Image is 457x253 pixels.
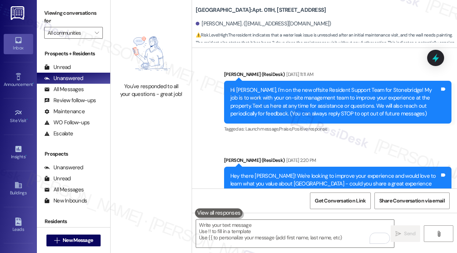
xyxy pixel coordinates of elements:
div: Unread [44,63,71,71]
div: All Messages [44,186,84,194]
div: [DATE] 2:20 PM [285,156,316,164]
i:  [395,231,401,237]
div: Unread [44,175,71,183]
div: [PERSON_NAME] (ResiDesk) [224,156,451,167]
img: empty-state [119,28,184,79]
div: Escalate [44,130,73,138]
div: [DATE] 11:11 AM [285,70,313,78]
a: Site Visit • [4,107,33,126]
div: Hey there [PERSON_NAME]! We're looking to improve your experience and would love to learn what yo... [230,172,440,196]
button: Get Conversation Link [310,193,370,209]
img: ResiDesk Logo [11,6,26,20]
button: Send [391,225,420,242]
a: Inbox [4,34,33,54]
span: Send [404,230,415,238]
div: WO Follow-ups [44,119,90,126]
i:  [436,231,442,237]
div: Prospects [37,150,110,158]
span: Share Conversation via email [379,197,445,205]
div: Hi [PERSON_NAME], I'm on the new offsite Resident Support Team for Stonebridge! My job is to work... [230,86,440,118]
div: All Messages [44,86,84,93]
span: Get Conversation Link [315,197,366,205]
i:  [95,30,99,36]
div: Review follow-ups [44,97,96,104]
strong: ⚠️ Risk Level: High [196,32,227,38]
div: Residents [37,218,110,225]
span: : The resident indicates that a water leak issue is unresolved after an initial maintenance visit... [196,31,457,55]
span: New Message [63,236,93,244]
div: Unanswered [44,74,83,82]
span: • [27,117,28,122]
span: Launch message , [245,126,279,132]
a: Leads [4,215,33,235]
div: Prospects + Residents [37,50,110,58]
textarea: To enrich screen reader interactions, please activate Accessibility in Grammarly extension settings [196,220,394,247]
div: [PERSON_NAME]. ([EMAIL_ADDRESS][DOMAIN_NAME]) [196,20,331,28]
div: You've responded to all your questions - great job! [119,83,184,98]
label: Viewing conversations for [44,7,103,27]
div: Unanswered [44,164,83,171]
i:  [54,238,60,243]
button: New Message [46,235,101,246]
button: Share Conversation via email [374,193,450,209]
span: • [25,153,27,158]
div: New Inbounds [44,197,87,205]
a: Insights • [4,143,33,163]
span: • [33,81,34,86]
span: Praise , [279,126,292,132]
a: Buildings [4,179,33,199]
div: [PERSON_NAME] (ResiDesk) [224,70,451,81]
input: All communities [48,27,91,39]
div: Maintenance [44,108,85,115]
span: Positive response [292,126,327,132]
div: Tagged as: [224,124,451,134]
b: [GEOGRAPHIC_DATA]: Apt. 011H, [STREET_ADDRESS] [196,6,326,14]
